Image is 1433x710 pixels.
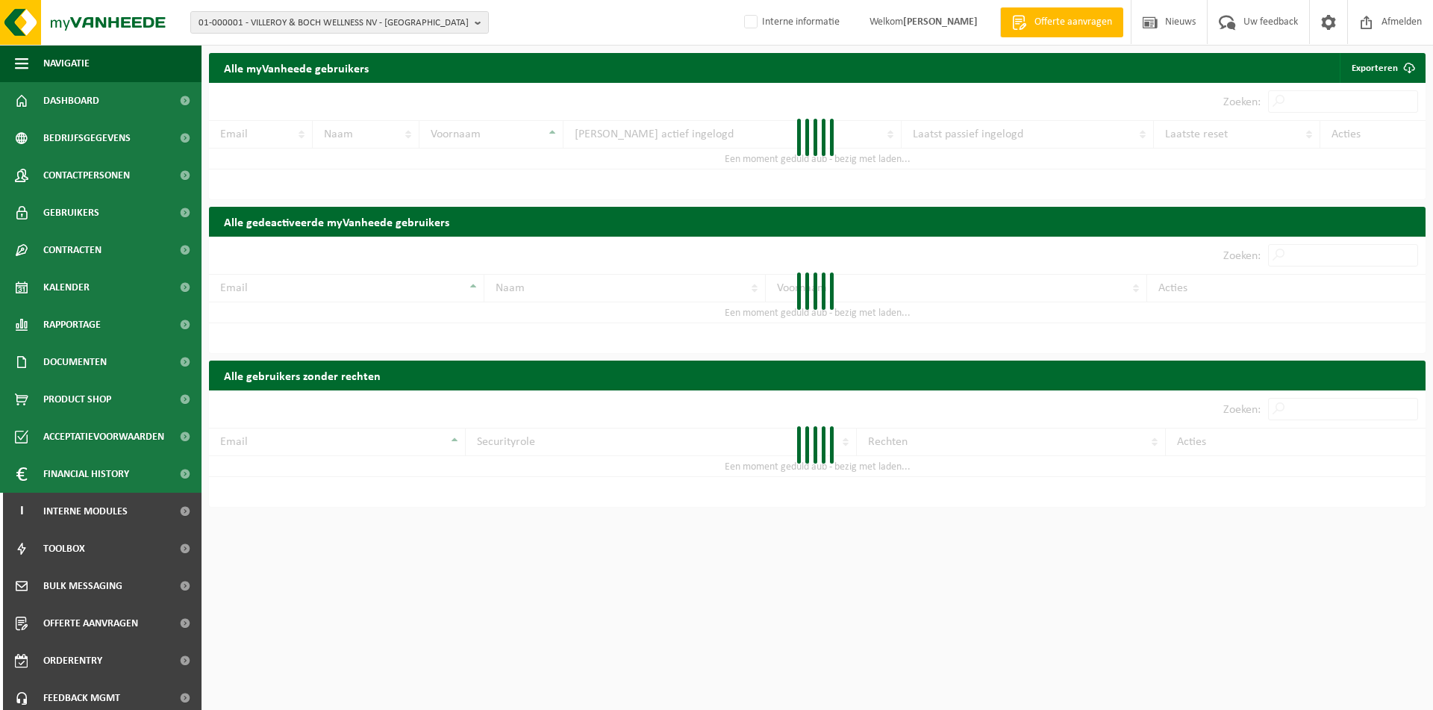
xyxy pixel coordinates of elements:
[43,306,101,343] span: Rapportage
[190,11,489,34] button: 01-000001 - VILLEROY & BOCH WELLNESS NV - [GEOGRAPHIC_DATA]
[1031,15,1116,30] span: Offerte aanvragen
[43,269,90,306] span: Kalender
[43,157,130,194] span: Contactpersonen
[43,493,128,530] span: Interne modules
[1340,53,1424,83] a: Exporteren
[15,493,28,530] span: I
[43,418,164,455] span: Acceptatievoorwaarden
[43,455,129,493] span: Financial History
[43,567,122,605] span: Bulk Messaging
[199,12,469,34] span: 01-000001 - VILLEROY & BOCH WELLNESS NV - [GEOGRAPHIC_DATA]
[43,605,138,642] span: Offerte aanvragen
[1000,7,1123,37] a: Offerte aanvragen
[43,530,85,567] span: Toolbox
[209,53,384,82] h2: Alle myVanheede gebruikers
[43,381,111,418] span: Product Shop
[903,16,978,28] strong: [PERSON_NAME]
[209,207,1426,236] h2: Alle gedeactiveerde myVanheede gebruikers
[43,45,90,82] span: Navigatie
[43,119,131,157] span: Bedrijfsgegevens
[43,194,99,231] span: Gebruikers
[43,82,99,119] span: Dashboard
[209,361,1426,390] h2: Alle gebruikers zonder rechten
[741,11,840,34] label: Interne informatie
[43,231,102,269] span: Contracten
[43,642,169,679] span: Orderentry Goedkeuring
[43,343,107,381] span: Documenten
